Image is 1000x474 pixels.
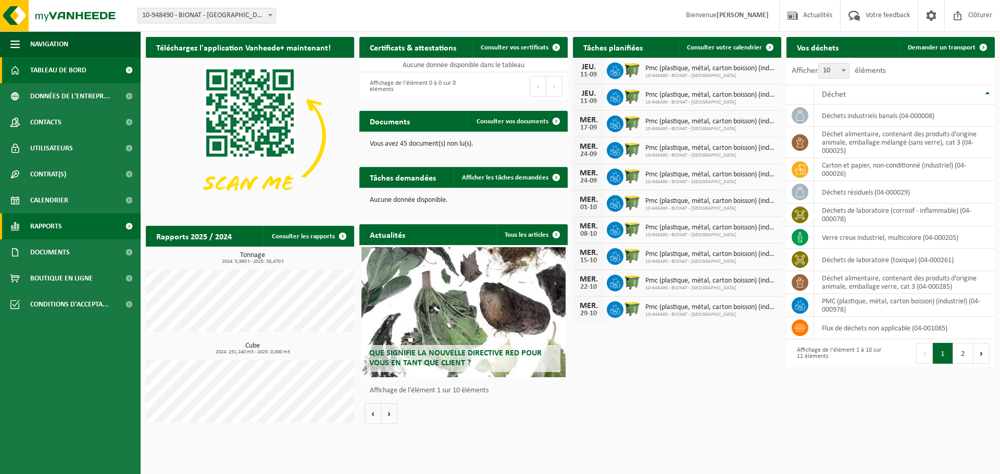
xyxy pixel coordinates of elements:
span: Afficher les tâches demandées [462,174,548,181]
td: déchets industriels banals (04-000008) [814,105,995,127]
img: WB-1100-HPE-GN-50 [623,220,641,238]
h2: Actualités [359,224,416,245]
button: Volgende [381,403,397,424]
a: Demander un transport [899,37,994,58]
td: déchets de laboratoire (toxique) (04-000261) [814,249,995,271]
span: Boutique en ligne [30,265,93,291]
div: 24-09 [578,151,599,158]
td: déchet alimentaire, contenant des produits d'origine animale, emballage verre, cat 3 (04-000285) [814,271,995,294]
td: carton et papier, non-conditionné (industriel) (04-000026) [814,158,995,181]
a: Tous les articles [496,224,567,245]
span: Consulter vos certificats [481,44,548,51]
img: WB-1100-HPE-GN-50 [623,114,641,132]
span: Conditions d'accepta... [30,291,109,317]
img: WB-1100-HPE-GN-50 [623,300,641,317]
img: WB-1100-HPE-GN-50 [623,194,641,211]
span: 10-948490 - BIONAT - [GEOGRAPHIC_DATA] [645,73,776,79]
div: 15-10 [578,257,599,264]
div: MER. [578,169,599,177]
a: Afficher les tâches demandées [454,167,567,188]
div: 29-10 [578,310,599,317]
td: verre creux industriel, multicolore (04-000205) [814,226,995,249]
span: Pmc (plastique, métal, carton boisson) (industriel) [645,171,776,179]
h3: Cube [151,342,354,355]
button: Previous [530,76,546,97]
h2: Vos déchets [786,37,849,57]
span: 10-948490 - BIONAT - [GEOGRAPHIC_DATA] [645,312,776,318]
span: 10-948490 - BIONAT - [GEOGRAPHIC_DATA] [645,232,776,238]
span: Que signifie la nouvelle directive RED pour vous en tant que client ? [369,349,542,367]
span: Pmc (plastique, métal, carton boisson) (industriel) [645,277,776,285]
span: Pmc (plastique, métal, carton boisson) (industriel) [645,65,776,73]
strong: [PERSON_NAME] [717,11,769,19]
img: WB-1100-HPE-GN-50 [623,87,641,105]
div: MER. [578,302,599,310]
img: WB-1100-HPE-GN-50 [623,167,641,185]
span: Pmc (plastique, métal, carton boisson) (industriel) [645,197,776,206]
td: flux de déchets non applicable (04-001085) [814,317,995,339]
span: Demander un transport [908,44,976,51]
a: Consulter vos certificats [472,37,567,58]
span: Consulter vos documents [477,118,548,125]
button: Next [973,343,990,364]
span: Pmc (plastique, métal, carton boisson) (industriel) [645,118,776,126]
span: 2024: 5,980 t - 2025: 38,470 t [151,259,354,264]
h2: Tâches planifiées [573,37,653,57]
p: Affichage de l'élément 1 sur 10 éléments [370,387,562,394]
label: Afficher éléments [792,67,886,75]
h2: Tâches demandées [359,167,446,187]
button: 2 [953,343,973,364]
a: Consulter votre calendrier [679,37,780,58]
span: 10 [819,63,849,78]
div: MER. [578,196,599,204]
span: Données de l'entrepr... [30,83,110,109]
td: Aucune donnée disponible dans le tableau [359,58,568,72]
span: Pmc (plastique, métal, carton boisson) (industriel) [645,144,776,152]
span: 10-948490 - BIONAT - [GEOGRAPHIC_DATA] [645,285,776,291]
span: 10-948490 - BIONAT - [GEOGRAPHIC_DATA] [645,152,776,159]
a: Que signifie la nouvelle directive RED pour vous en tant que client ? [361,247,566,377]
span: 10-948490 - BIONAT - [GEOGRAPHIC_DATA] [645,179,776,185]
img: WB-1100-HPE-GN-50 [623,61,641,79]
button: Vorige [365,403,381,424]
span: Contrat(s) [30,161,66,187]
span: 10-948490 - BIONAT - NAMUR - SUARLÉE [138,8,276,23]
h2: Documents [359,111,420,131]
a: Consulter vos documents [468,111,567,132]
span: 10-948490 - BIONAT - [GEOGRAPHIC_DATA] [645,99,776,106]
h2: Téléchargez l'application Vanheede+ maintenant! [146,37,341,57]
span: Rapports [30,213,62,239]
span: 2024: 251,240 m3 - 2025: 0,000 m3 [151,350,354,355]
button: Previous [916,343,933,364]
div: MER. [578,143,599,151]
img: WB-1100-HPE-GN-50 [623,273,641,291]
span: Contacts [30,109,61,135]
div: MER. [578,249,599,257]
div: JEU. [578,63,599,71]
div: Affichage de l'élément 0 à 0 sur 0 éléments [365,75,458,98]
div: MER. [578,222,599,230]
td: déchets résiduels (04-000029) [814,181,995,203]
span: Consulter votre calendrier [687,44,762,51]
div: Affichage de l'élément 1 à 10 sur 11 éléments [792,342,885,365]
img: WB-1100-HPE-GN-50 [623,140,641,158]
div: MER. [578,275,599,284]
img: Download de VHEPlus App [146,58,354,214]
span: 10 [818,63,849,79]
td: déchet alimentaire, contenant des produits d'origine animale, emballage mélangé (sans verre), cat... [814,127,995,158]
span: 10-948490 - BIONAT - [GEOGRAPHIC_DATA] [645,206,776,212]
div: JEU. [578,89,599,98]
span: Déchet [822,91,846,99]
div: MER. [578,116,599,124]
span: Pmc (plastique, métal, carton boisson) (industriel) [645,91,776,99]
span: Navigation [30,31,68,57]
span: 10-948490 - BIONAT - [GEOGRAPHIC_DATA] [645,259,776,265]
button: 1 [933,343,953,364]
span: 10-948490 - BIONAT - NAMUR - SUARLÉE [137,8,276,23]
span: Tableau de bord [30,57,86,83]
div: 24-09 [578,177,599,185]
span: Utilisateurs [30,135,73,161]
p: Aucune donnée disponible. [370,197,557,204]
span: Calendrier [30,187,68,213]
span: 10-948490 - BIONAT - [GEOGRAPHIC_DATA] [645,126,776,132]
